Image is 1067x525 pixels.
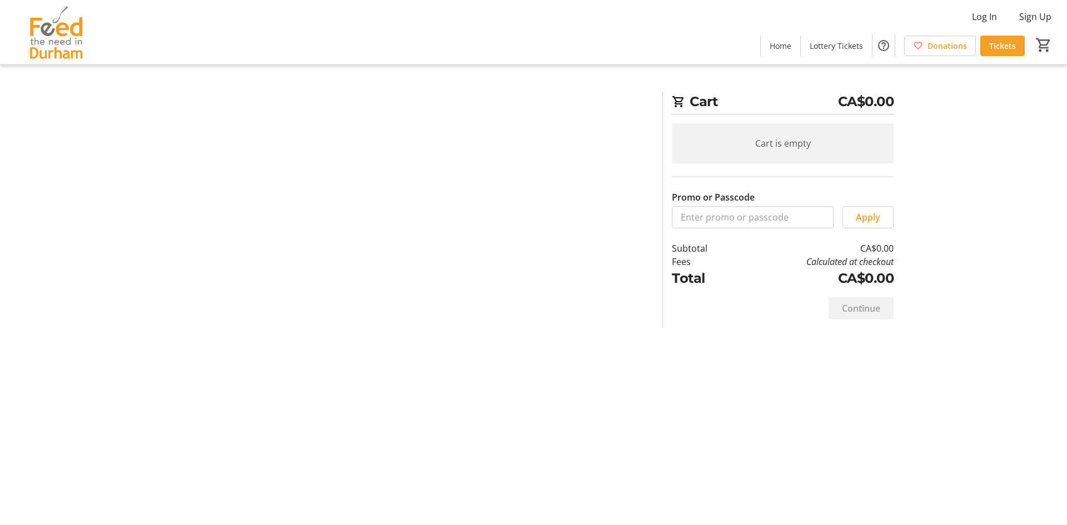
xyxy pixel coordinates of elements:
[672,123,894,163] div: Cart is empty
[928,40,967,52] span: Donations
[672,255,736,268] td: Fees
[904,36,976,56] a: Donations
[963,8,1006,26] button: Log In
[1034,35,1054,55] button: Cart
[672,242,736,255] td: Subtotal
[672,206,834,228] input: Enter promo or passcode
[842,206,894,228] button: Apply
[856,211,880,224] span: Apply
[972,10,997,23] span: Log In
[980,36,1025,56] a: Tickets
[672,268,736,288] td: Total
[1019,10,1051,23] span: Sign Up
[736,268,894,288] td: CA$0.00
[872,34,895,57] button: Help
[736,242,894,255] td: CA$0.00
[770,40,791,52] span: Home
[838,92,894,112] span: CA$0.00
[7,4,106,60] img: Feed the Need in Durham's Logo
[1010,8,1060,26] button: Sign Up
[810,40,863,52] span: Lottery Tickets
[801,36,872,56] a: Lottery Tickets
[672,92,894,114] h2: Cart
[672,191,755,204] label: Promo or Passcode
[736,255,894,268] td: Calculated at checkout
[761,36,800,56] a: Home
[989,40,1016,52] span: Tickets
